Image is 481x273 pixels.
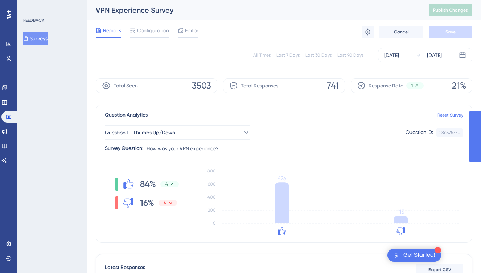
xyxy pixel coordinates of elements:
[253,52,271,58] div: All Times
[403,251,435,259] div: Get Started!
[437,112,463,118] a: Reset Survey
[427,51,442,60] div: [DATE]
[105,111,148,119] span: Question Analytics
[305,52,332,58] div: Last 30 Days
[406,128,433,137] div: Question ID:
[369,81,403,90] span: Response Rate
[147,144,219,153] span: How was your VPN experience?
[207,195,216,200] tspan: 400
[105,128,175,137] span: Question 1 - Thumbs Up/Down
[384,51,399,60] div: [DATE]
[241,81,278,90] span: Total Responses
[277,175,286,182] tspan: 626
[411,83,413,89] span: 1
[213,221,216,226] tspan: 0
[137,26,169,35] span: Configuration
[192,80,211,91] span: 3503
[140,178,156,190] span: 84%
[103,26,121,35] span: Reports
[452,80,466,91] span: 21%
[208,182,216,187] tspan: 600
[96,5,411,15] div: VPN Experience Survey
[276,52,300,58] div: Last 7 Days
[327,80,339,91] span: 741
[428,267,451,273] span: Export CSV
[429,26,472,38] button: Save
[429,4,472,16] button: Publish Changes
[439,130,460,135] div: 28c57577...
[451,244,472,266] iframe: UserGuiding AI Assistant Launcher
[435,247,441,253] div: 1
[392,251,400,260] img: launcher-image-alternative-text
[398,208,404,215] tspan: 115
[207,168,216,174] tspan: 800
[387,249,441,262] div: Open Get Started! checklist, remaining modules: 1
[165,181,168,187] span: 4
[379,26,423,38] button: Cancel
[105,144,144,153] div: Survey Question:
[208,208,216,213] tspan: 200
[23,32,48,45] button: Surveys
[164,200,166,206] span: 4
[433,7,468,13] span: Publish Changes
[394,29,409,35] span: Cancel
[185,26,198,35] span: Editor
[337,52,363,58] div: Last 90 Days
[140,197,154,209] span: 16%
[114,81,138,90] span: Total Seen
[445,29,456,35] span: Save
[23,17,44,23] div: FEEDBACK
[105,125,250,140] button: Question 1 - Thumbs Up/Down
